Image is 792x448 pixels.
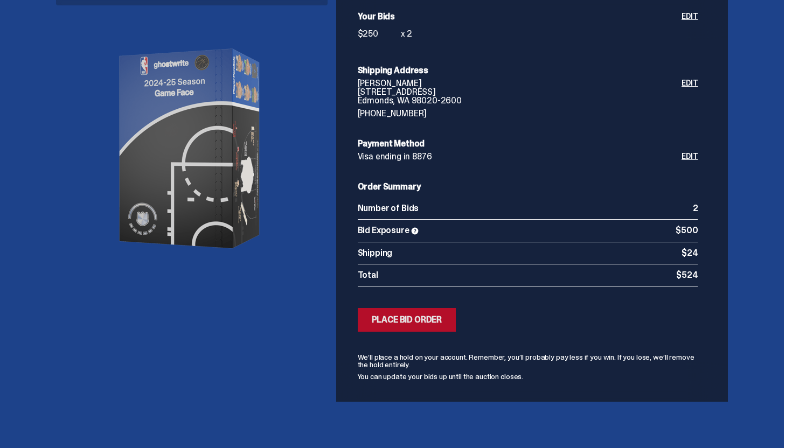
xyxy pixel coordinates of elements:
p: $24 [682,249,698,257]
h6: Your Bids [358,12,682,21]
a: Edit [682,152,698,161]
p: x 2 [401,30,413,38]
h6: Payment Method [358,139,698,148]
p: Edmonds, WA 98020-2600 [358,96,682,105]
h6: Order Summary [358,183,698,191]
a: Edit [682,12,698,45]
p: 2 [693,204,698,213]
p: Shipping [358,249,682,257]
a: Edit [682,79,698,118]
p: You can update your bids up until the auction closes. [358,373,698,380]
p: $524 [676,271,698,279]
p: [STREET_ADDRESS] [358,88,682,96]
p: Visa ending in 8876 [358,152,682,161]
div: Place Bid Order [372,316,442,324]
p: Bid Exposure [358,226,676,235]
p: [PHONE_NUMBER] [358,109,682,118]
p: We’ll place a hold on your account. Remember, you’ll probably pay less if you win. If you lose, w... [358,353,698,368]
p: [PERSON_NAME] [358,79,682,88]
img: product image [84,14,300,283]
button: Place Bid Order [358,308,456,332]
p: Total [358,271,677,279]
p: Number of Bids [358,204,693,213]
h6: Shipping Address [358,66,698,75]
p: $500 [676,226,698,235]
p: $250 [358,30,401,38]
